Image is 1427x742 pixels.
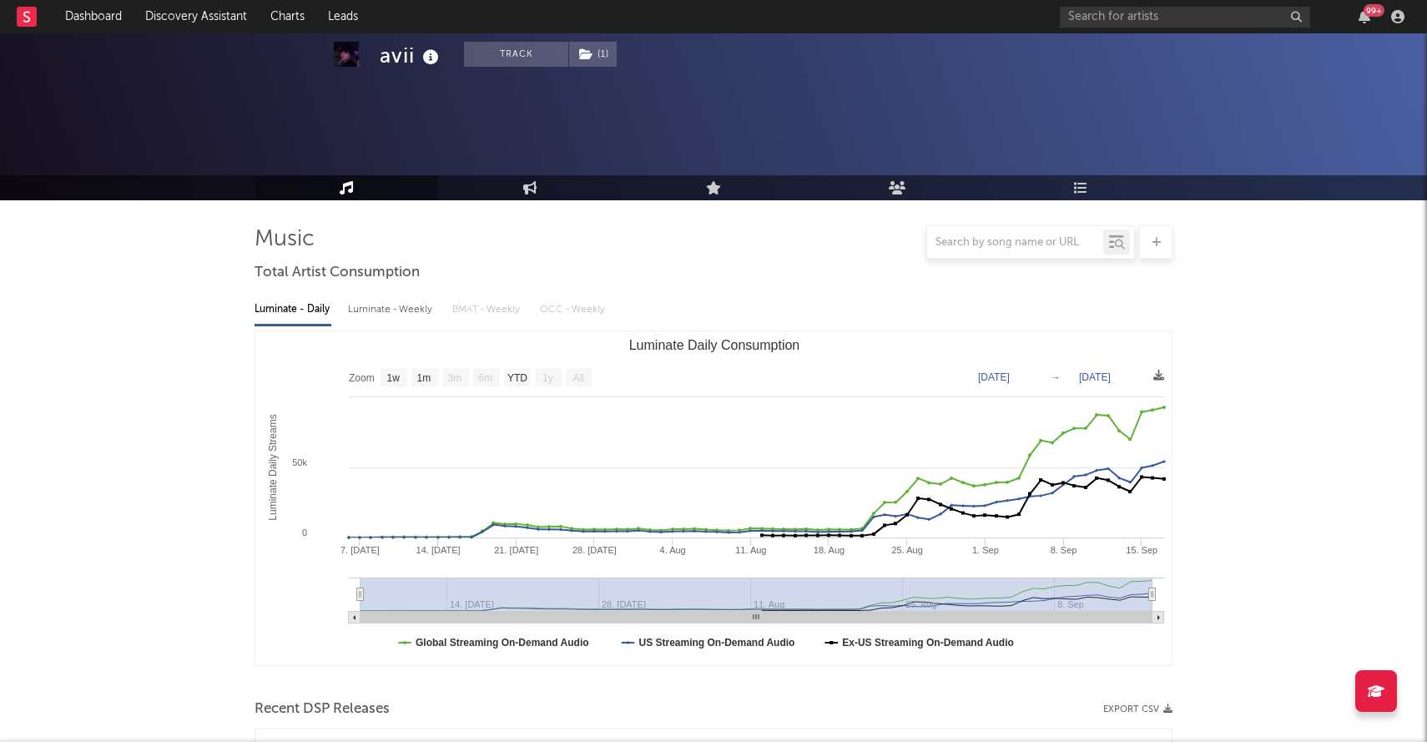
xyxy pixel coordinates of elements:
text: 18. Aug [814,545,845,555]
text: 4. Aug [660,545,686,555]
text: 21. [DATE] [494,545,538,555]
text: 0 [302,527,307,538]
input: Search for artists [1060,7,1310,28]
span: Total Artist Consumption [255,263,420,283]
div: 99 + [1364,4,1384,17]
span: Recent DSP Releases [255,699,390,719]
text: [DATE] [978,371,1010,383]
text: 28. [DATE] [572,545,617,555]
text: 15. Sep [1126,545,1157,555]
button: Export CSV [1103,704,1172,714]
text: 1w [387,372,401,384]
div: Luminate - Daily [255,295,331,324]
text: Zoom [349,372,375,384]
text: 1y [542,372,553,384]
text: 8. Sep [1051,545,1077,555]
button: (1) [569,42,617,67]
span: ( 1 ) [568,42,618,67]
text: Luminate Daily Consumption [629,338,800,352]
text: All [572,372,583,384]
input: Search by song name or URL [927,236,1103,250]
text: 1m [417,372,431,384]
text: 14. [DATE] [416,545,461,555]
text: 25. Aug [892,545,923,555]
button: 99+ [1359,10,1370,23]
text: [DATE] [1079,371,1111,383]
text: 50k [292,457,307,467]
text: YTD [507,372,527,384]
text: 6m [479,372,493,384]
text: 1. Sep [972,545,999,555]
text: Global Streaming On-Demand Audio [416,637,589,649]
text: Luminate Daily Streams [267,414,279,520]
text: 7. [DATE] [340,545,380,555]
div: avii [380,42,443,69]
text: US Streaming On-Demand Audio [638,637,794,649]
button: Track [464,42,568,67]
text: 11. Aug [735,545,766,555]
text: → [1051,371,1061,383]
text: Ex-US Streaming On-Demand Audio [842,637,1014,649]
svg: Luminate Daily Consumption [255,331,1172,665]
div: Luminate - Weekly [348,295,436,324]
text: 3m [448,372,462,384]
